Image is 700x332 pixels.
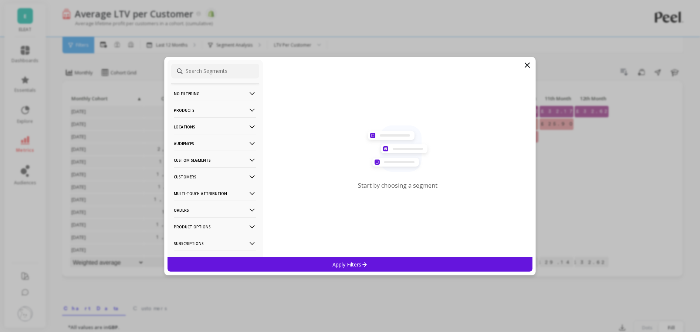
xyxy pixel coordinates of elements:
[174,167,256,186] p: Customers
[174,84,256,103] p: No filtering
[174,201,256,219] p: Orders
[171,64,259,78] input: Search Segments
[332,261,368,268] p: Apply Filters
[174,134,256,153] p: Audiences
[174,117,256,136] p: Locations
[174,101,256,120] p: Products
[174,217,256,236] p: Product Options
[358,181,437,190] p: Start by choosing a segment
[174,234,256,253] p: Subscriptions
[174,251,256,269] p: Survey Questions
[174,151,256,170] p: Custom Segments
[174,184,256,203] p: Multi-Touch Attribution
